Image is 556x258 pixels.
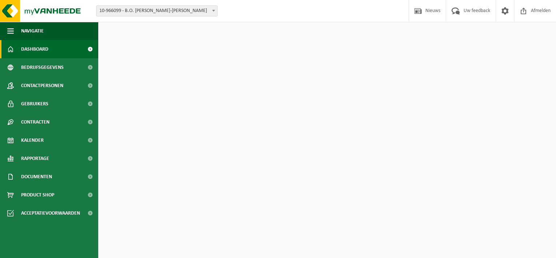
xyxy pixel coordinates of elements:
span: Documenten [21,168,52,186]
span: Contactpersonen [21,77,63,95]
span: Rapportage [21,149,49,168]
span: Dashboard [21,40,48,58]
span: Bedrijfsgegevens [21,58,64,77]
span: Contracten [21,113,49,131]
span: Acceptatievoorwaarden [21,204,80,222]
span: Product Shop [21,186,54,204]
span: 10-966099 - B.O. TER LEIE - BACHTE-MARIA-LEERNE [96,6,217,16]
span: Navigatie [21,22,44,40]
span: Kalender [21,131,44,149]
span: Gebruikers [21,95,48,113]
span: 10-966099 - B.O. TER LEIE - BACHTE-MARIA-LEERNE [96,5,218,16]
